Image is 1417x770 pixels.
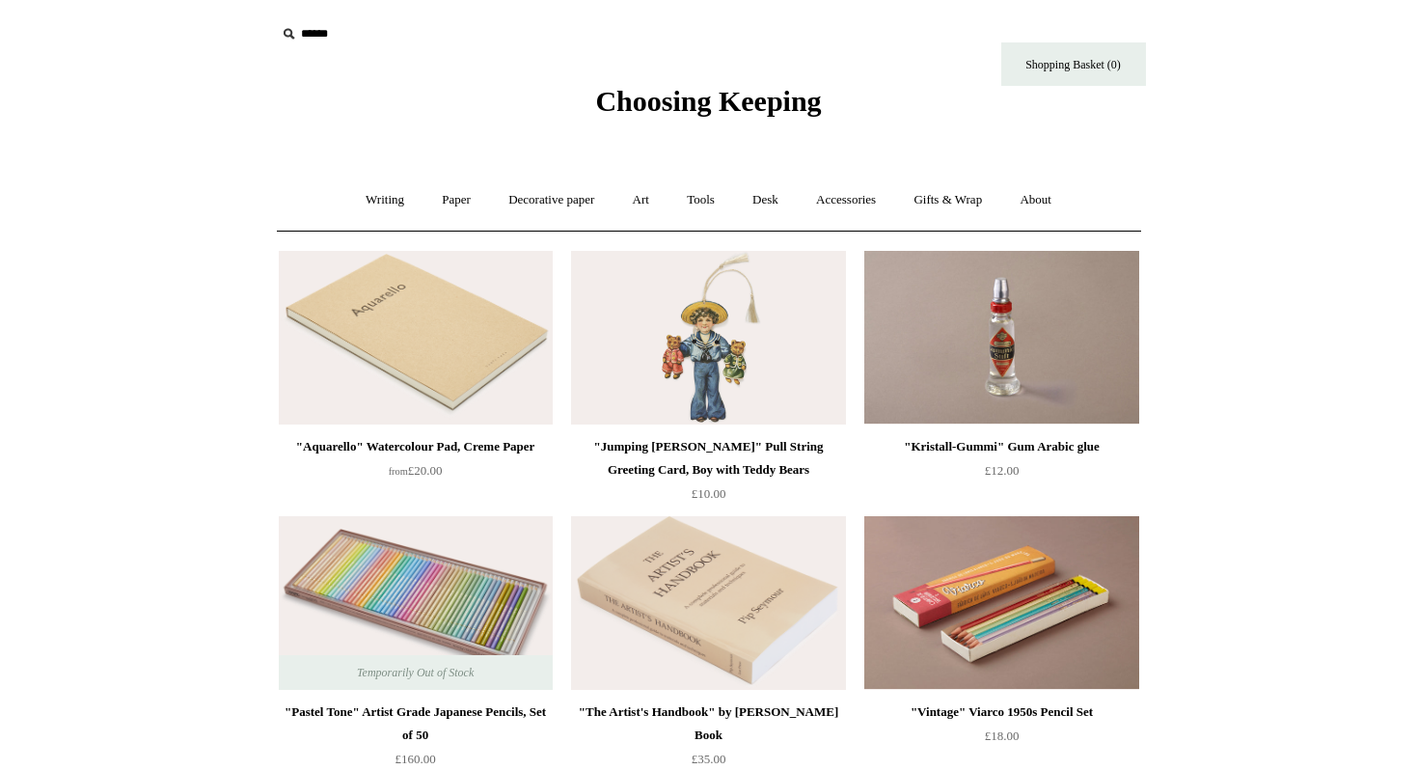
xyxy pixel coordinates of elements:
img: "Kristall-Gummi" Gum Arabic glue [864,251,1138,425]
div: "The Artist's Handbook" by [PERSON_NAME] Book [576,701,840,747]
span: Temporarily Out of Stock [338,655,493,690]
a: "Jumping [PERSON_NAME]" Pull String Greeting Card, Boy with Teddy Bears £10.00 [571,435,845,514]
a: Desk [735,175,796,226]
a: "Jumping Jack" Pull String Greeting Card, Boy with Teddy Bears "Jumping Jack" Pull String Greetin... [571,251,845,425]
a: Paper [424,175,488,226]
a: Gifts & Wrap [896,175,999,226]
span: £20.00 [389,463,443,478]
a: "Vintage" Viarco 1950s Pencil Set "Vintage" Viarco 1950s Pencil Set [864,516,1138,690]
img: "The Artist's Handbook" by Pip Seymour Book [571,516,845,690]
a: Shopping Basket (0) [1001,42,1146,86]
span: £160.00 [395,752,435,766]
span: £35.00 [692,752,726,766]
div: "Aquarello" Watercolour Pad, Creme Paper [284,435,548,458]
span: £12.00 [985,463,1020,478]
div: "Jumping [PERSON_NAME]" Pull String Greeting Card, Boy with Teddy Bears [576,435,840,481]
span: from [389,466,408,477]
div: "Pastel Tone" Artist Grade Japanese Pencils, Set of 50 [284,701,548,747]
span: £18.00 [985,729,1020,743]
a: Decorative paper [491,175,612,226]
img: "Vintage" Viarco 1950s Pencil Set [864,516,1138,690]
img: "Pastel Tone" Artist Grade Japanese Pencils, Set of 50 [279,516,553,690]
a: Art [615,175,667,226]
a: Tools [669,175,732,226]
a: About [1002,175,1069,226]
span: Choosing Keeping [595,85,821,117]
a: Choosing Keeping [595,100,821,114]
a: Accessories [799,175,893,226]
a: Writing [348,175,422,226]
a: "Aquarello" Watercolour Pad, Creme Paper "Aquarello" Watercolour Pad, Creme Paper [279,251,553,425]
a: "Pastel Tone" Artist Grade Japanese Pencils, Set of 50 "Pastel Tone" Artist Grade Japanese Pencil... [279,516,553,690]
a: "Kristall-Gummi" Gum Arabic glue £12.00 [864,435,1138,514]
div: "Vintage" Viarco 1950s Pencil Set [869,701,1133,724]
a: "Aquarello" Watercolour Pad, Creme Paper from£20.00 [279,435,553,514]
span: £10.00 [692,486,726,501]
img: "Aquarello" Watercolour Pad, Creme Paper [279,251,553,425]
div: "Kristall-Gummi" Gum Arabic glue [869,435,1133,458]
img: "Jumping Jack" Pull String Greeting Card, Boy with Teddy Bears [571,251,845,425]
a: "The Artist's Handbook" by Pip Seymour Book "The Artist's Handbook" by Pip Seymour Book [571,516,845,690]
a: "Kristall-Gummi" Gum Arabic glue "Kristall-Gummi" Gum Arabic glue [864,251,1138,425]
